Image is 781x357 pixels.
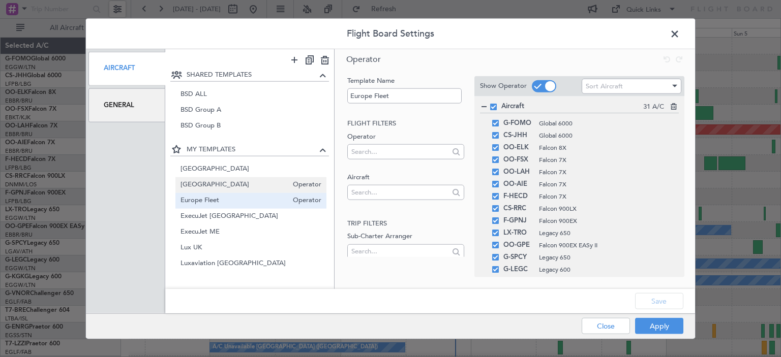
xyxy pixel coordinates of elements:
[351,144,448,159] input: Search...
[347,132,464,142] label: Operator
[347,172,464,182] label: Aircraft
[187,145,317,155] span: MY TEMPLATES
[539,167,669,176] span: Falcon 7X
[347,218,464,229] h2: Trip filters
[503,178,534,190] span: OO-AIE
[88,88,165,122] div: General
[643,102,664,112] span: 31 A/C
[539,265,669,274] span: Legacy 600
[582,318,630,334] button: Close
[181,227,322,238] span: ExecuJet ME
[503,239,534,251] span: OO-GPE
[351,184,448,200] input: Search...
[503,214,534,226] span: F-GPNJ
[503,141,534,153] span: OO-ELK
[503,129,534,141] span: CS-JHH
[346,53,381,64] span: Operator
[181,180,288,190] span: [GEOGRAPHIC_DATA]
[181,211,322,222] span: ExecuJet [GEOGRAPHIC_DATA]
[501,101,643,111] span: Aircraft
[347,232,464,242] label: Sub-Charter Arranger
[181,105,322,115] span: BSD Group A
[503,251,534,263] span: G-SPCY
[347,119,464,129] h2: Flight filters
[181,196,288,206] span: Europe Fleet
[539,131,669,140] span: Global 6000
[539,179,669,188] span: Falcon 7X
[539,118,669,127] span: Global 6000
[503,190,534,202] span: F-HECD
[635,318,683,334] button: Apply
[539,216,669,225] span: Falcon 900EX
[86,18,695,49] header: Flight Board Settings
[539,143,669,152] span: Falcon 8X
[181,274,322,285] span: Luxaviation [GEOGRAPHIC_DATA]
[347,76,464,86] label: Template Name
[88,51,165,85] div: Aircraft
[503,226,534,239] span: LX-TRO
[539,191,669,201] span: Falcon 7X
[586,82,623,91] span: Sort Aircraft
[539,252,669,262] span: Legacy 650
[539,240,669,249] span: Falcon 900EX EASy II
[539,228,669,237] span: Legacy 650
[288,196,321,206] span: Operator
[187,70,317,80] span: SHARED TEMPLATES
[503,153,534,166] span: OO-FSX
[503,202,534,214] span: CS-RRC
[539,155,669,164] span: Falcon 7X
[181,258,322,269] span: Luxaviation [GEOGRAPHIC_DATA]
[181,120,322,131] span: BSD Group B
[181,164,322,175] span: [GEOGRAPHIC_DATA]
[539,204,669,213] span: Falcon 900LX
[351,244,448,259] input: Search...
[503,166,534,178] span: OO-LAH
[503,275,534,287] span: G-KGKG
[503,117,534,129] span: G-FOMO
[288,180,321,190] span: Operator
[181,243,322,253] span: Lux UK
[181,89,322,100] span: BSD ALL
[480,81,527,91] label: Show Operator
[503,263,534,275] span: G-LEGC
